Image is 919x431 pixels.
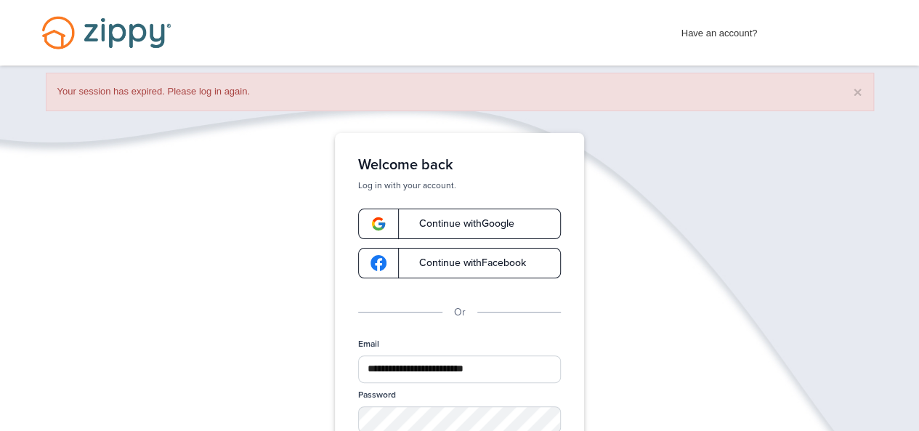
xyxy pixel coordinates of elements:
[371,216,386,232] img: google-logo
[358,338,379,350] label: Email
[405,219,514,229] span: Continue with Google
[371,255,386,271] img: google-logo
[358,248,561,278] a: google-logoContinue withFacebook
[358,355,561,383] input: Email
[358,209,561,239] a: google-logoContinue withGoogle
[358,156,561,174] h1: Welcome back
[853,84,862,100] button: ×
[46,73,874,111] div: Your session has expired. Please log in again.
[454,305,466,321] p: Or
[358,180,561,191] p: Log in with your account.
[358,389,396,401] label: Password
[405,258,526,268] span: Continue with Facebook
[681,18,758,41] span: Have an account?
